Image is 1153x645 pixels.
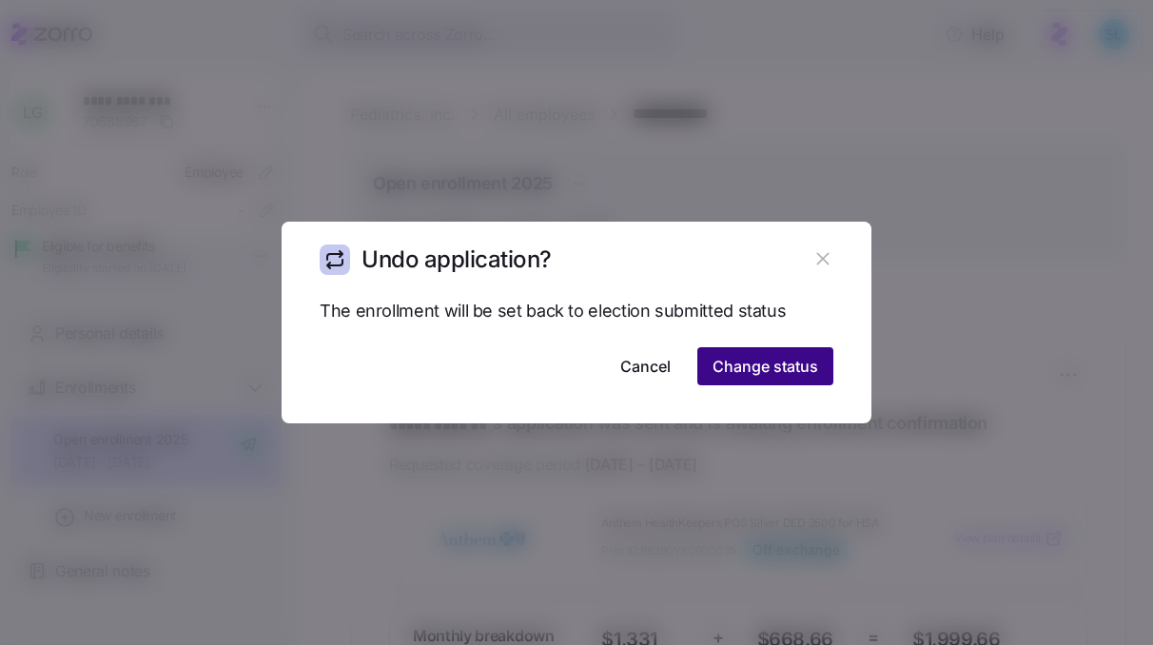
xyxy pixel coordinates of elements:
[697,347,833,385] button: Change status
[620,355,671,378] span: Cancel
[605,347,686,385] button: Cancel
[362,244,552,274] h1: Undo application?
[713,355,818,378] span: Change status
[320,298,786,325] span: The enrollment will be set back to election submitted status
